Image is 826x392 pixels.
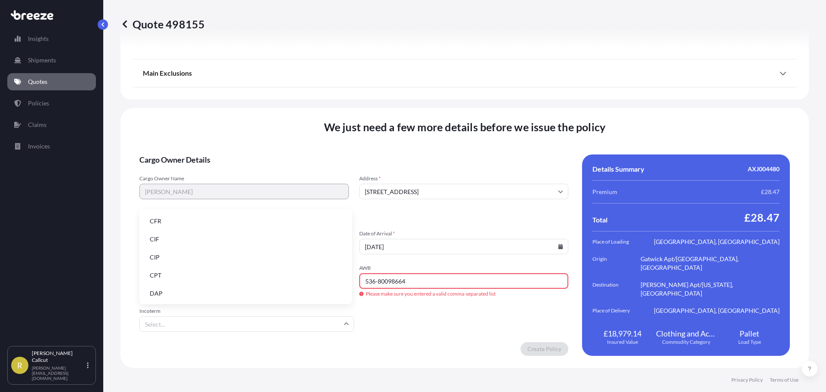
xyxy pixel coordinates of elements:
[139,308,354,315] span: Incoterm
[28,120,46,129] p: Claims
[592,188,617,196] span: Premium
[740,328,759,339] span: Pallet
[143,285,348,302] li: DAP
[592,238,641,246] span: Place of Loading
[731,377,763,383] a: Privacy Policy
[7,30,96,47] a: Insights
[641,281,780,298] span: [PERSON_NAME] Apt/[US_STATE], [GEOGRAPHIC_DATA]
[744,210,780,224] span: £28.47
[592,306,641,315] span: Place of Delivery
[32,350,85,364] p: [PERSON_NAME] Callcut
[143,303,348,320] li: DDP
[120,17,205,31] p: Quote 498155
[592,281,641,298] span: Destination
[28,77,47,86] p: Quotes
[604,328,641,339] span: £18,979.14
[359,273,569,289] input: Number1, number2,...
[654,306,780,315] span: [GEOGRAPHIC_DATA], [GEOGRAPHIC_DATA]
[28,34,49,43] p: Insights
[359,290,569,297] span: Please make sure you entered a valid comma-separated list
[28,56,56,65] p: Shipments
[592,216,607,224] span: Total
[143,63,786,83] div: Main Exclusions
[143,267,348,284] li: CPT
[139,316,354,332] input: Select...
[359,175,569,182] span: Address
[654,238,780,246] span: [GEOGRAPHIC_DATA], [GEOGRAPHIC_DATA]
[324,120,606,134] span: We just need a few more details before we issue the policy
[738,339,761,346] span: Load Type
[359,239,569,254] input: dd/mm/yyyy
[521,342,568,356] button: Create Policy
[748,165,780,173] span: AXJ004480
[641,255,780,272] span: Gatwick Apt/[GEOGRAPHIC_DATA], [GEOGRAPHIC_DATA]
[592,165,644,173] span: Details Summary
[7,116,96,133] a: Claims
[139,154,568,165] span: Cargo Owner Details
[359,184,569,199] input: Cargo owner address
[17,361,22,370] span: R
[359,230,569,237] span: Date of Arrival
[527,345,561,353] p: Create Policy
[32,365,85,381] p: [PERSON_NAME][EMAIL_ADDRESS][DOMAIN_NAME]
[139,210,568,220] span: Shipment details
[359,265,569,272] span: AWB
[7,138,96,155] a: Invoices
[7,73,96,90] a: Quotes
[592,255,641,272] span: Origin
[662,339,710,346] span: Commodity Category
[7,95,96,112] a: Policies
[143,231,348,247] li: CIF
[607,339,638,346] span: Insured Value
[28,99,49,108] p: Policies
[28,142,50,151] p: Invoices
[143,213,348,229] li: CFR
[139,175,349,182] span: Cargo Owner Name
[656,328,716,339] span: Clothing and Accessories - Knitted or Crocheted
[7,52,96,69] a: Shipments
[143,249,348,265] li: CIP
[761,188,780,196] span: £28.47
[143,69,192,77] span: Main Exclusions
[770,377,798,383] a: Terms of Use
